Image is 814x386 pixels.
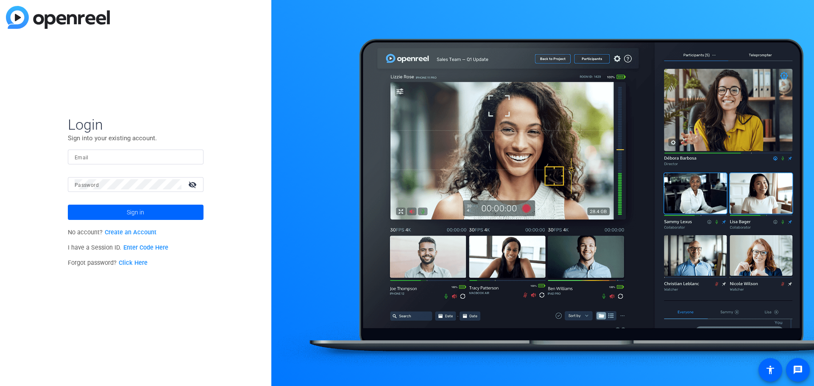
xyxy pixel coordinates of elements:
mat-label: Password [75,182,99,188]
mat-icon: message [793,365,803,375]
a: Click Here [119,259,148,267]
span: Sign in [127,202,144,223]
button: Sign in [68,205,203,220]
span: Login [68,116,203,133]
span: No account? [68,229,156,236]
p: Sign into your existing account. [68,133,203,143]
span: I have a Session ID. [68,244,168,251]
a: Enter Code Here [123,244,168,251]
input: Enter Email Address [75,152,197,162]
span: Forgot password? [68,259,148,267]
img: blue-gradient.svg [6,6,110,29]
mat-icon: visibility_off [183,178,203,191]
mat-icon: accessibility [765,365,775,375]
mat-label: Email [75,155,89,161]
a: Create an Account [105,229,156,236]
